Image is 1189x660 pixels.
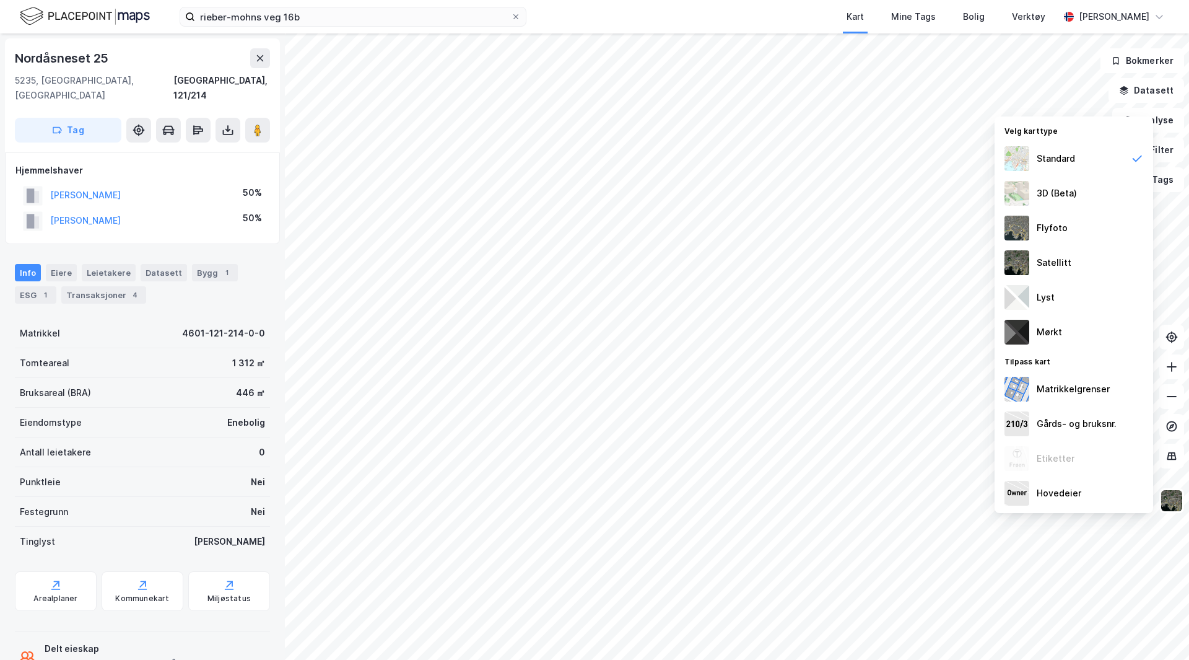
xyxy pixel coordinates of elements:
div: Antall leietakere [20,445,91,460]
div: 50% [243,185,262,200]
button: Tags [1126,167,1184,192]
div: Velg karttype [995,119,1153,141]
img: nCdM7BzjoCAAAAAElFTkSuQmCC [1004,320,1029,345]
div: [GEOGRAPHIC_DATA], 121/214 [173,73,270,103]
img: luj3wr1y2y3+OchiMxRmMxRlscgabnMEmZ7DJGWxyBpucwSZnsMkZbHIGm5zBJmewyRlscgabnMEmZ7DJGWxyBpucwSZnsMkZ... [1004,285,1029,310]
div: Matrikkelgrenser [1037,382,1110,397]
div: Kommunekart [115,594,169,604]
div: [PERSON_NAME] [1079,9,1149,24]
div: Bruksareal (BRA) [20,385,91,400]
div: Tilpass kart [995,350,1153,372]
div: Arealplaner [33,594,77,604]
input: Søk på adresse, matrikkel, gårdeiere, leietakere eller personer [195,7,511,26]
div: 3D (Beta) [1037,186,1077,201]
img: cadastreKeys.547ab17ec502f5a4ef2b.jpeg [1004,411,1029,436]
div: Hovedeier [1037,486,1081,501]
div: Punktleie [20,475,61,490]
button: Bokmerker [1100,48,1184,73]
div: Flyfoto [1037,221,1068,235]
div: Mine Tags [891,9,936,24]
div: 4 [129,289,141,301]
div: Transaksjoner [61,286,146,304]
div: Hjemmelshaver [15,163,269,178]
div: Eiere [46,264,77,281]
div: Lyst [1037,290,1055,305]
img: Z [1004,446,1029,471]
div: 446 ㎡ [236,385,265,400]
div: Kontrollprogram for chat [1127,601,1189,660]
div: Verktøy [1012,9,1045,24]
img: cadastreBorders.cfe08de4b5ddd52a10de.jpeg [1004,377,1029,402]
div: Tinglyst [20,534,55,549]
img: 9k= [1160,489,1183,513]
div: 0 [259,445,265,460]
img: logo.f888ab2527a4732fd821a326f86c7f29.svg [20,6,150,27]
div: Enebolig [227,415,265,430]
div: Miljøstatus [207,594,251,604]
div: Tomteareal [20,356,69,371]
div: Nei [251,504,265,519]
div: Bolig [963,9,985,24]
img: Z [1004,181,1029,206]
div: Festegrunn [20,504,68,519]
button: Tag [15,118,121,143]
div: 4601-121-214-0-0 [182,326,265,341]
div: Nordåsneset 25 [15,48,111,68]
button: Datasett [1108,78,1184,103]
img: Z [1004,146,1029,171]
div: 1 312 ㎡ [232,356,265,371]
div: Bygg [192,264,238,281]
img: 9k= [1004,250,1029,275]
div: Mørkt [1037,325,1062,340]
button: Analyse [1112,108,1184,133]
div: 1 [39,289,51,301]
div: 1 [220,266,233,279]
div: Nei [251,475,265,490]
div: Info [15,264,41,281]
div: ESG [15,286,56,304]
button: Filter [1125,138,1184,162]
div: Eiendomstype [20,415,82,430]
div: Matrikkel [20,326,60,341]
img: majorOwner.b5e170eddb5c04bfeeff.jpeg [1004,481,1029,506]
div: Gårds- og bruksnr. [1037,416,1117,431]
iframe: Chat Widget [1127,601,1189,660]
div: [PERSON_NAME] [194,534,265,549]
div: 5235, [GEOGRAPHIC_DATA], [GEOGRAPHIC_DATA] [15,73,173,103]
div: Datasett [141,264,187,281]
div: Etiketter [1037,451,1074,466]
img: Z [1004,216,1029,240]
div: Satellitt [1037,255,1071,270]
div: Leietakere [82,264,136,281]
div: Standard [1037,151,1075,166]
div: 50% [243,211,262,226]
div: Kart [847,9,864,24]
div: Delt eieskap [45,641,207,656]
